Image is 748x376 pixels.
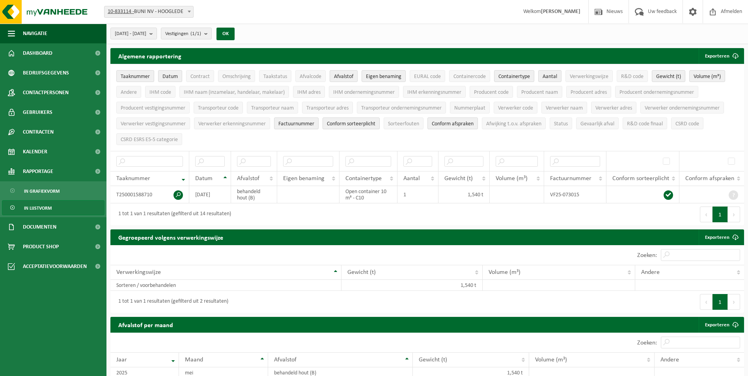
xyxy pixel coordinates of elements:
span: CSRD code [675,121,699,127]
button: EURAL codeEURAL code: Activate to sort [410,70,445,82]
count: (1/1) [190,31,201,36]
button: IHM adresIHM adres: Activate to sort [293,86,325,98]
td: Open container 10 m³ - C10 [339,186,397,203]
span: Navigatie [23,24,47,43]
button: OK [216,28,235,40]
h2: Afvalstof per maand [110,317,181,332]
span: Gebruikers [23,102,52,122]
label: Zoeken: [637,252,657,259]
button: Eigen benamingEigen benaming: Activate to sort [362,70,406,82]
span: Verwerker code [498,105,533,111]
span: Producent code [474,89,509,95]
button: Verwerker naamVerwerker naam: Activate to sort [541,102,587,114]
td: Sorteren / voorbehandelen [110,280,341,291]
span: Datum [195,175,213,182]
span: Producent naam [521,89,558,95]
button: FactuurnummerFactuurnummer: Activate to sort [274,117,319,129]
td: 1,540 t [341,280,483,291]
button: [DATE] - [DATE] [110,28,157,39]
span: Gewicht (t) [419,357,447,363]
button: Producent adresProducent adres: Activate to sort [566,86,611,98]
span: Andere [660,357,679,363]
span: Containertype [345,175,382,182]
span: Documenten [23,217,56,237]
button: TaaknummerTaaknummer: Activate to remove sorting [116,70,154,82]
span: Volume (m³) [489,269,520,275]
button: Next [728,294,740,310]
span: Conform afspraken [432,121,474,127]
span: Transporteur code [198,105,239,111]
span: Factuurnummer [278,121,314,127]
span: R&D code [621,74,644,80]
button: IHM erkenningsnummerIHM erkenningsnummer: Activate to sort [403,86,466,98]
span: Afvalstof [274,357,297,363]
span: Volume (m³) [535,357,567,363]
span: 10-833114 - BUNI NV - HOOGLEDE [104,6,194,18]
button: Exporteren [699,48,743,64]
button: VerwerkingswijzeVerwerkingswijze: Activate to sort [565,70,613,82]
span: Product Shop [23,237,59,257]
button: Verwerker codeVerwerker code: Activate to sort [494,102,537,114]
span: Transporteur adres [306,105,349,111]
span: Transporteur ondernemingsnummer [361,105,442,111]
td: T250001588710 [110,186,189,203]
span: Aantal [543,74,557,80]
td: VF25-073015 [544,186,606,203]
td: behandeld hout (B) [231,186,277,203]
span: Eigen benaming [283,175,325,182]
span: IHM naam (inzamelaar, handelaar, makelaar) [184,89,285,95]
button: IHM codeIHM code: Activate to sort [145,86,175,98]
span: Rapportage [23,162,53,181]
span: Conform sorteerplicht [612,175,669,182]
td: 1 [397,186,438,203]
button: Producent naamProducent naam: Activate to sort [517,86,562,98]
span: Status [554,121,568,127]
span: 10-833114 - BUNI NV - HOOGLEDE [104,6,193,17]
span: Maand [185,357,203,363]
button: ContractContract: Activate to sort [186,70,214,82]
span: Gewicht (t) [444,175,473,182]
button: Gewicht (t)Gewicht (t): Activate to sort [652,70,685,82]
span: Kalender [23,142,47,162]
button: Gevaarlijk afval : Activate to sort [576,117,619,129]
button: ContainercodeContainercode: Activate to sort [449,70,490,82]
span: Factuurnummer [550,175,591,182]
a: Exporteren [699,317,743,333]
button: Producent ondernemingsnummerProducent ondernemingsnummer: Activate to sort [615,86,698,98]
button: Volume (m³)Volume (m³): Activate to sort [689,70,725,82]
button: Previous [700,294,713,310]
span: Conform afspraken [685,175,734,182]
span: Eigen benaming [366,74,401,80]
span: Andere [121,89,137,95]
span: Volume (m³) [694,74,721,80]
span: Conform sorteerplicht [327,121,375,127]
span: Verwerkingswijze [570,74,608,80]
button: TaakstatusTaakstatus: Activate to sort [259,70,291,82]
span: Acceptatievoorwaarden [23,257,87,276]
span: Dashboard [23,43,52,63]
span: EURAL code [414,74,441,80]
span: Datum [162,74,178,80]
button: Producent vestigingsnummerProducent vestigingsnummer: Activate to sort [116,102,190,114]
span: Producent adres [571,89,607,95]
a: In lijstvorm [2,200,104,215]
span: Verwerker ondernemingsnummer [645,105,720,111]
span: Taakstatus [263,74,287,80]
span: Omschrijving [222,74,251,80]
span: In lijstvorm [24,201,52,216]
span: Producent vestigingsnummer [121,105,185,111]
span: Verwerker adres [595,105,632,111]
button: Conform sorteerplicht : Activate to sort [323,117,380,129]
button: Transporteur adresTransporteur adres: Activate to sort [302,102,353,114]
span: CSRD ESRS E5-5 categorie [121,137,178,143]
button: CSRD ESRS E5-5 categorieCSRD ESRS E5-5 categorie: Activate to sort [116,133,182,145]
span: Gewicht (t) [347,269,376,275]
button: Transporteur ondernemingsnummerTransporteur ondernemingsnummer : Activate to sort [357,102,446,114]
button: Conform afspraken : Activate to sort [427,117,478,129]
div: 1 tot 1 van 1 resultaten (gefilterd uit 2 resultaten) [114,295,228,309]
td: [DATE] [189,186,231,203]
button: AndereAndere: Activate to sort [116,86,141,98]
button: CSRD codeCSRD code: Activate to sort [671,117,703,129]
button: Previous [700,207,713,222]
label: Zoeken: [637,340,657,346]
